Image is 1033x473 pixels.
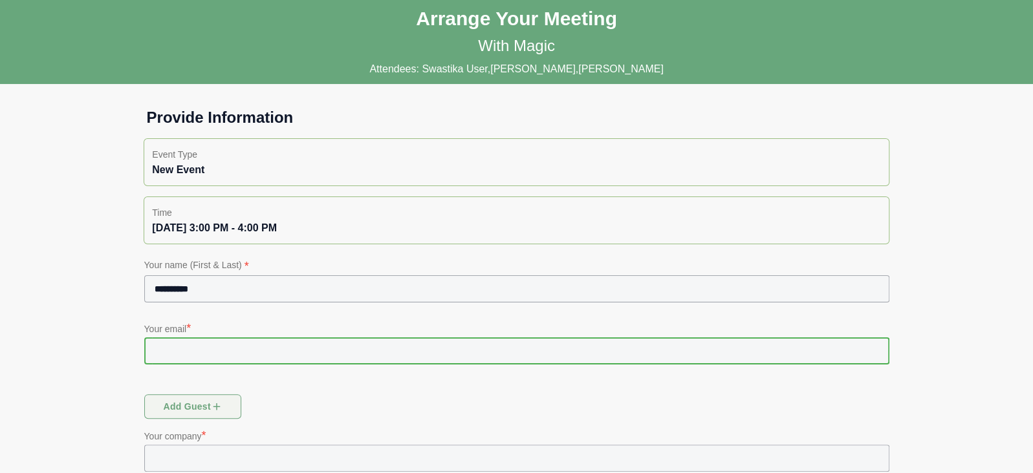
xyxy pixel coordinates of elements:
[478,36,555,56] p: With Magic
[369,61,663,77] p: Attendees: Swastika User,[PERSON_NAME],[PERSON_NAME]
[136,107,897,128] h1: Provide Information
[144,394,241,419] button: Add guest
[152,147,880,162] p: Event Type
[152,220,880,236] div: [DATE] 3:00 PM - 4:00 PM
[152,162,880,178] div: New Event
[144,257,889,275] p: Your name (First & Last)
[162,394,223,419] span: Add guest
[144,319,889,337] p: Your email
[152,205,880,220] p: Time
[416,7,617,30] h1: Arrange Your Meeting
[144,426,889,445] p: Your company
